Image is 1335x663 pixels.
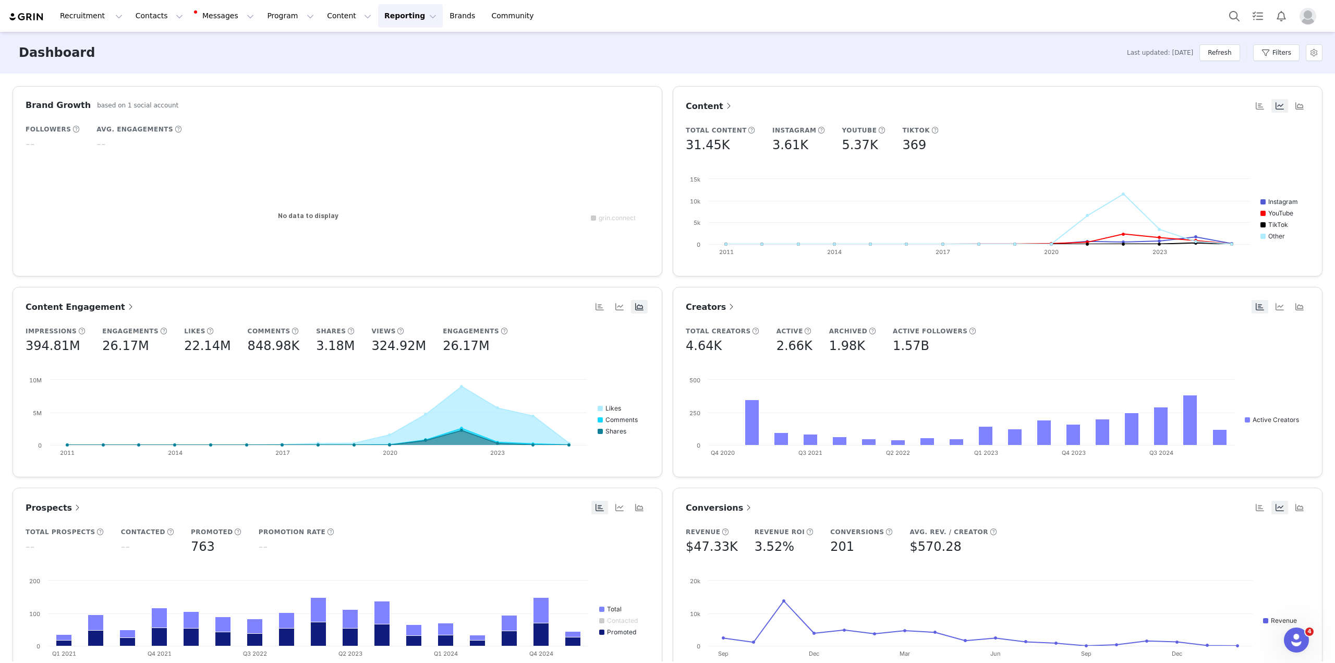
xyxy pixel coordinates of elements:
h5: 3.61K [772,136,808,154]
h5: Followers [26,125,71,134]
h3: Brand Growth [26,99,91,112]
text: 0 [38,442,42,449]
h5: Total Prospects [26,527,95,537]
text: 5M [33,409,42,417]
button: Notifications [1270,4,1293,28]
h5: -- [26,537,34,556]
a: Brands [443,4,484,28]
text: Instagram [1268,198,1298,206]
text: Q1 2023 [974,449,998,456]
button: Recruitment [54,4,129,28]
text: Shares [605,427,626,435]
text: 2023 [1152,248,1167,256]
text: Total [607,605,622,613]
text: 10k [690,198,700,205]
button: Messages [190,4,260,28]
h5: Active Followers [893,327,967,336]
h5: 763 [191,537,215,556]
text: Comments [605,416,638,424]
text: Contacted [607,617,638,624]
h5: 369 [902,136,926,154]
h5: 5.37K [842,136,878,154]
button: Filters [1253,44,1300,61]
iframe: Intercom live chat [1284,628,1309,653]
span: Conversions [686,503,754,513]
text: Q1 2024 [434,650,458,657]
h5: Engagements [443,327,499,336]
h5: $570.28 [910,537,962,556]
h5: Active [776,327,803,336]
text: 10k [690,610,700,618]
h5: Revenue ROI [755,527,805,537]
text: 5k [694,219,700,226]
span: Content [686,101,734,111]
h5: Avg. Rev. / Creator [910,527,989,537]
h5: Promotion Rate [259,527,325,537]
button: Program [261,4,320,28]
h5: based on 1 social account [97,101,178,110]
a: Content [686,100,734,113]
h5: 26.17M [443,336,489,355]
text: Q4 2020 [711,449,735,456]
h5: 3.52% [755,537,794,556]
h5: 848.98K [248,336,300,355]
text: 2014 [168,449,183,456]
h5: 4.64K [686,336,722,355]
span: Creators [686,302,736,312]
h5: Engagements [102,327,159,336]
h5: Comments [248,327,290,336]
a: Conversions [686,501,754,514]
button: Search [1223,4,1246,28]
h5: Archived [829,327,867,336]
text: 2023 [490,449,505,456]
text: 2017 [275,449,290,456]
h5: Instagram [772,126,817,135]
text: YouTube [1268,209,1293,217]
h5: $47.33K [686,537,738,556]
text: 0 [697,241,700,248]
img: placeholder-profile.jpg [1300,8,1316,25]
h5: Total Content [686,126,747,135]
text: Jun [990,650,1001,657]
h5: 201 [830,537,854,556]
text: 2020 [1044,248,1059,256]
a: Content Engagement [26,300,136,314]
h5: TikTok [902,126,930,135]
text: No data to display [278,212,338,220]
text: Q1 2021 [52,650,76,657]
text: Q3 2024 [1149,449,1173,456]
h5: 1.57B [893,336,929,355]
h5: Conversions [830,527,884,537]
text: 2014 [827,248,842,256]
h5: 2.66K [776,336,812,355]
h5: Contacted [121,527,165,537]
h3: Dashboard [19,43,95,62]
text: 2011 [719,248,734,256]
text: Q2 2023 [338,650,362,657]
button: Refresh [1199,44,1240,61]
h5: 26.17M [102,336,149,355]
button: Profile [1293,8,1327,25]
h5: 3.18M [316,336,355,355]
h5: Impressions [26,327,77,336]
text: Q3 2021 [798,449,822,456]
span: Prospects [26,503,82,513]
text: Q4 2023 [1062,449,1086,456]
h5: 324.92M [371,336,426,355]
text: 200 [29,577,40,585]
h5: Avg. Engagements [96,125,173,134]
a: Creators [686,300,736,314]
text: 15k [690,176,700,183]
text: Other [1268,232,1285,240]
text: Sep [1081,650,1091,657]
a: Tasks [1246,4,1269,28]
text: Active Creators [1253,416,1299,424]
h5: Revenue [686,527,720,537]
text: Q4 2021 [148,650,172,657]
h5: -- [259,537,268,556]
text: Dec [1172,650,1182,657]
text: 2011 [60,449,75,456]
text: Q4 2024 [529,650,553,657]
h5: Promoted [191,527,233,537]
text: 20k [690,577,700,585]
